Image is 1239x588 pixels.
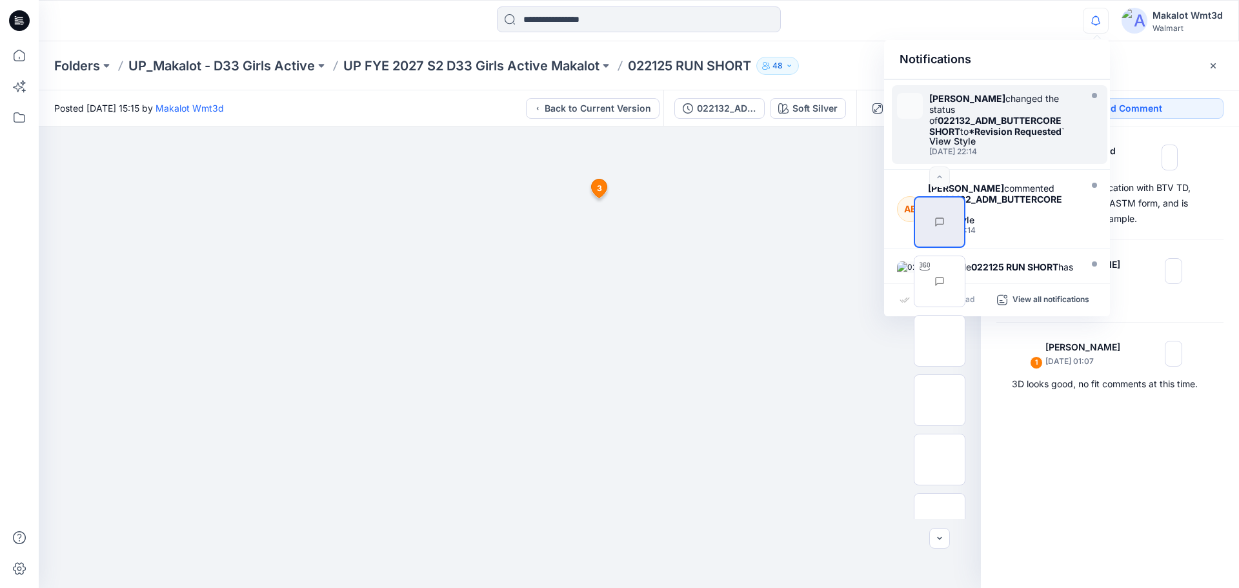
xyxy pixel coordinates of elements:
[928,183,1004,194] strong: [PERSON_NAME]
[929,137,1078,146] div: View Style
[756,57,799,75] button: 48
[1012,294,1089,306] p: View all notifications
[1153,23,1223,33] div: Walmart
[697,101,756,116] div: 022132_ADM_BUTTERCORE SHORT
[928,216,1078,225] div: View Style
[1122,8,1147,34] img: avatar
[1030,356,1043,369] div: 1
[929,93,1005,104] strong: [PERSON_NAME]
[928,183,1078,216] div: commented on
[929,115,1062,137] strong: 022132_ADM_BUTTERCORE SHORT
[1012,376,1208,392] div: 3D looks good, no fit comments at this time.
[674,98,765,119] button: 022132_ADM_BUTTERCORE SHORT
[54,57,100,75] a: Folders
[526,98,660,119] button: Back to Current Version
[971,261,1058,272] strong: 022125 RUN SHORT
[884,40,1110,79] div: Notifications
[1022,98,1224,119] button: Add Comment
[128,57,315,75] a: UP_Makalot - D33 Girls Active
[1012,180,1208,227] div: Per [DATE] email clarification with BTV TD, current 3D did use the ASTM form, and is okay to proc...
[1012,294,1208,309] div: Use the ASTM form
[928,226,1078,235] div: Tuesday, September 16, 2025 22:14
[772,59,783,73] p: 48
[792,101,838,116] div: Soft Silver
[343,57,599,75] a: UP FYE 2027 S2 D33 Girls Active Makalot
[928,194,1062,216] strong: 022132_ADM_BUTTERCORE SHORT
[929,261,1078,305] div: Your style has been updated with version
[628,57,751,75] p: 022125 RUN SHORT
[929,93,1078,137] div: changed the status of to `
[1153,8,1223,23] div: Makalot Wmt3d
[156,103,224,114] a: Makalot Wmt3d
[1014,341,1040,367] img: Angela Bohannan
[969,126,1062,137] strong: *Revision Requested
[897,93,923,119] img: Angela Bohannan
[770,98,846,119] button: Soft Silver
[897,196,923,222] div: AB
[929,147,1078,156] div: Tuesday, September 16, 2025 22:14
[1045,340,1129,355] p: [PERSON_NAME]
[1045,355,1129,368] p: [DATE] 01:07
[54,101,224,115] span: Posted [DATE] 15:15 by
